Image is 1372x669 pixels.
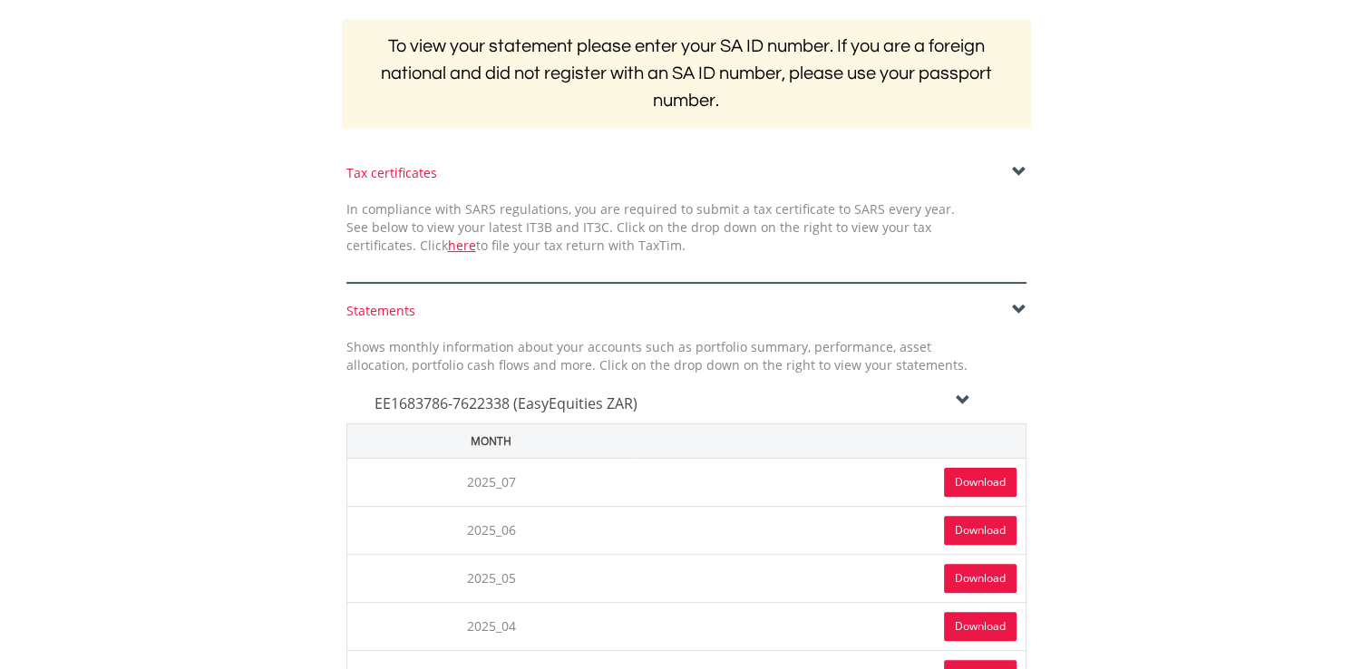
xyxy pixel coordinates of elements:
[346,423,636,458] th: Month
[448,237,476,254] a: here
[333,338,981,374] div: Shows monthly information about your accounts such as portfolio summary, performance, asset alloc...
[944,612,1017,641] a: Download
[944,564,1017,593] a: Download
[420,237,686,254] span: Click to file your tax return with TaxTim.
[944,516,1017,545] a: Download
[346,506,636,554] td: 2025_06
[944,468,1017,497] a: Download
[342,19,1031,128] h2: To view your statement please enter your SA ID number. If you are a foreign national and did not ...
[346,164,1027,182] div: Tax certificates
[346,200,955,254] span: In compliance with SARS regulations, you are required to submit a tax certificate to SARS every y...
[346,602,636,650] td: 2025_04
[346,458,636,506] td: 2025_07
[346,554,636,602] td: 2025_05
[346,302,1027,320] div: Statements
[375,393,637,413] span: EE1683786-7622338 (EasyEquities ZAR)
